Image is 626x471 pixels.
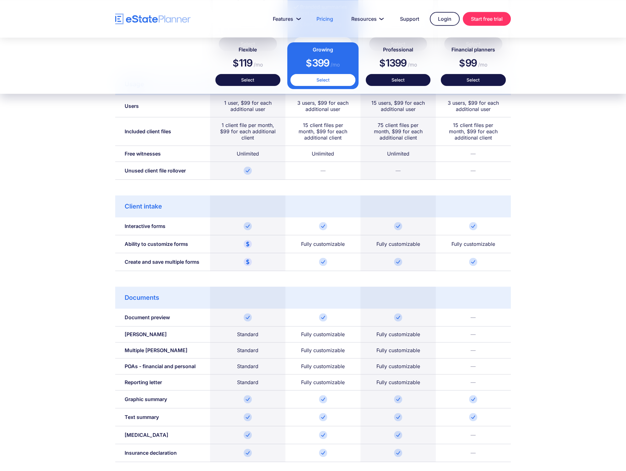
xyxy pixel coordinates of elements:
span: /mo [477,61,488,68]
div: 1 client file per month, $99 for each additional client [219,122,276,141]
div: 15 client files per month, $99 for each additional client [295,122,351,141]
div: Included client files [125,128,171,135]
div: Insurance declaration [125,450,177,456]
div: — [471,331,476,337]
a: Select [441,74,506,86]
a: home [115,13,191,24]
div: 15 client files per month, $99 for each additional client [445,122,501,141]
span: $ [459,57,465,69]
div: — [471,363,476,369]
div: — [471,450,476,456]
div: [PERSON_NAME] [125,331,167,337]
div: 75 client files per month, $99 for each additional client [370,122,426,141]
div: — [471,314,476,320]
div: — [471,167,476,174]
div: Fully customizable [376,331,420,337]
div: Fully customizable [301,379,345,385]
a: Resources [344,13,389,25]
div: Text summary [125,414,159,420]
div: Fully customizable [301,331,345,337]
span: $ [306,57,312,69]
div: 399 [290,54,355,74]
div: Reporting letter [125,379,162,385]
h4: Flexible [215,45,280,54]
div: POAs - financial and personal [125,363,196,369]
div: Documents [125,294,159,301]
div: Standard [237,363,258,369]
h4: Professional [366,45,431,54]
span: $ [379,57,385,69]
div: Multiple [PERSON_NAME] [125,347,187,353]
div: Ability to customize forms [125,241,188,247]
a: Features [265,13,306,25]
a: Support [392,13,427,25]
span: $ [233,57,239,69]
div: 119 [215,54,280,74]
div: — [321,167,326,174]
div: Fully customizable [376,347,420,353]
div: 15 users, $99 for each additional user [370,100,426,112]
a: Start free trial [463,12,511,26]
div: Standard [237,347,258,353]
div: 99 [441,54,506,74]
div: — [471,432,476,438]
a: Select [366,74,431,86]
span: /mo [252,61,263,68]
div: Fully customizable [451,241,495,247]
h4: Financial planners [441,45,506,54]
div: Fully customizable [301,363,345,369]
div: Standard [237,331,258,337]
div: — [471,379,476,385]
h4: Growing [290,45,355,54]
div: Unlimited [312,151,334,157]
div: Unused client file rollover [125,167,186,174]
div: Fully customizable [301,241,345,247]
span: /mo [406,61,417,68]
div: — [471,347,476,353]
div: Standard [237,379,258,385]
div: 1 user, $99 for each additional user [219,100,276,112]
div: 1399 [366,54,431,74]
div: — [471,151,476,157]
div: Graphic summary [125,396,167,402]
div: Free witnesses [125,151,161,157]
span: /mo [329,61,340,68]
a: Select [215,74,280,86]
div: Fully customizable [376,363,420,369]
div: Client intake [125,203,162,209]
a: Select [290,74,355,86]
div: Fully customizable [376,379,420,385]
a: Pricing [309,13,341,25]
div: 3 users, $99 for each additional user [445,100,501,112]
a: Login [430,12,460,26]
div: 3 users, $99 for each additional user [295,100,351,112]
div: Users [125,103,139,109]
div: [MEDICAL_DATA] [125,432,168,438]
div: Unlimited [387,151,409,157]
div: — [396,167,401,174]
div: Document preview [125,314,170,320]
div: Unlimited [237,151,259,157]
div: Create and save multiple forms [125,259,199,265]
div: Interactive forms [125,223,165,229]
div: Fully customizable [301,347,345,353]
div: Fully customizable [376,241,420,247]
